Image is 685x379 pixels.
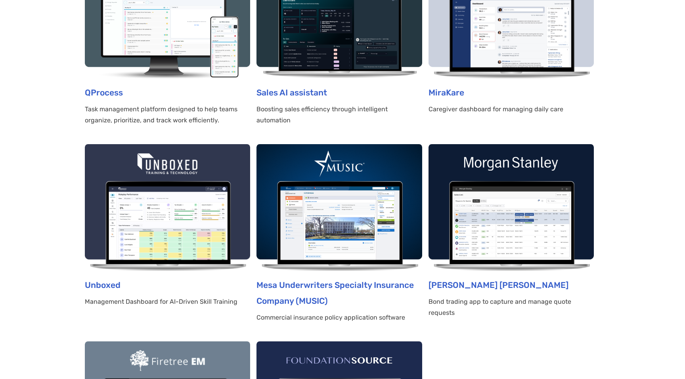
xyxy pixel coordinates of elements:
[2,111,7,116] input: Subscribe to UX Team newsletter.
[156,0,184,7] span: Last Name
[429,280,568,290] a: [PERSON_NAME] [PERSON_NAME]
[429,88,464,97] a: MiraKare
[10,110,308,117] span: Subscribe to UX Team newsletter.
[85,88,123,97] a: QProcess
[85,104,250,126] p: Task management platform designed to help teams organize, prioritize, and track work efficiently.
[256,144,422,271] img: MUSIC Commercial insurance policy application software
[429,296,594,318] p: Bond trading app to capture and manage quote requests
[85,296,250,307] p: Management Dashboard for AI-Driven Skill Training
[645,341,685,379] iframe: Chat Widget
[85,144,250,271] img: Management dashboard for AI-driven skill training
[256,280,414,306] a: Mesa Underwriters Specialty Insurance Company (MUSIC)
[256,104,422,126] p: Boosting sales efficiency through intelligent automation
[429,104,594,115] p: Caregiver dashboard for managing daily care
[256,88,327,97] a: Sales AI assistant
[85,280,121,290] a: Unboxed
[256,312,422,323] p: Commercial insurance policy application software​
